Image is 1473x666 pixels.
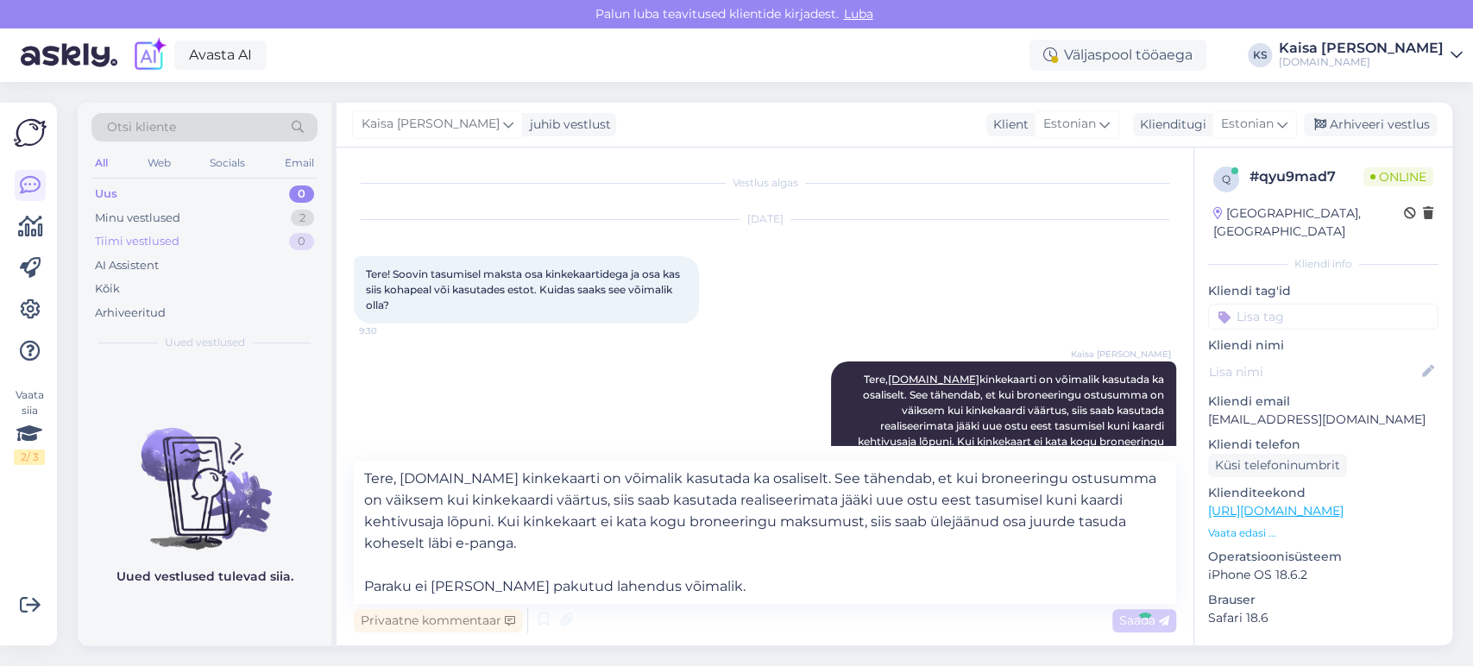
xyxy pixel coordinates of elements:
p: Brauser [1208,591,1438,609]
div: Arhiveeritud [95,305,166,322]
span: Tere! Soovin tasumisel maksta osa kinkekaartidega ja osa kas siis kohapeal või kasutades estot. K... [366,267,683,311]
div: [GEOGRAPHIC_DATA], [GEOGRAPHIC_DATA] [1213,204,1404,241]
div: [PERSON_NAME] [1208,644,1438,660]
span: Estonian [1043,115,1096,134]
span: Estonian [1221,115,1274,134]
div: [DOMAIN_NAME] [1279,55,1444,69]
div: Kaisa [PERSON_NAME] [1279,41,1444,55]
div: Väljaspool tööaega [1029,40,1206,71]
span: Tere, kinkekaarti on võimalik kasutada ka osaliselt. See tähendab, et kui broneeringu ostusumma o... [858,373,1167,510]
div: 2 [291,210,314,227]
a: [DOMAIN_NAME] [888,373,979,386]
div: Uus [95,185,117,203]
p: Uued vestlused tulevad siia. [116,568,293,586]
div: Web [144,152,174,174]
div: Klienditugi [1133,116,1206,134]
span: q [1222,173,1231,185]
a: Avasta AI [174,41,267,70]
span: Uued vestlused [165,335,245,350]
div: [DATE] [354,211,1176,227]
div: Küsi telefoninumbrit [1208,454,1347,477]
p: Safari 18.6 [1208,609,1438,627]
div: juhib vestlust [523,116,611,134]
div: All [91,152,111,174]
div: KS [1248,43,1272,67]
div: Klient [986,116,1029,134]
p: [EMAIL_ADDRESS][DOMAIN_NAME] [1208,411,1438,429]
div: Kõik [95,280,120,298]
p: Kliendi nimi [1208,336,1438,355]
p: Vaata edasi ... [1208,525,1438,541]
span: Kaisa [PERSON_NAME] [1071,348,1171,361]
div: 2 / 3 [14,449,45,465]
img: Askly Logo [14,116,47,149]
p: Operatsioonisüsteem [1208,548,1438,566]
span: Otsi kliente [107,118,176,136]
p: Kliendi tag'id [1208,282,1438,300]
p: Kliendi telefon [1208,436,1438,454]
div: AI Assistent [95,257,159,274]
div: Vestlus algas [354,175,1176,191]
div: 0 [289,185,314,203]
span: Online [1363,167,1433,186]
p: Kliendi email [1208,393,1438,411]
div: Minu vestlused [95,210,180,227]
input: Lisa tag [1208,304,1438,330]
div: Arhiveeri vestlus [1304,113,1437,136]
input: Lisa nimi [1209,362,1419,381]
div: Email [281,152,318,174]
span: Luba [839,6,878,22]
div: Tiimi vestlused [95,233,179,250]
img: No chats [78,397,331,552]
a: [URL][DOMAIN_NAME] [1208,503,1344,518]
span: 9:30 [359,324,424,337]
img: explore-ai [131,37,167,73]
p: iPhone OS 18.6.2 [1208,566,1438,584]
div: 0 [289,233,314,250]
div: Kliendi info [1208,256,1438,272]
span: Kaisa [PERSON_NAME] [362,115,500,134]
a: Kaisa [PERSON_NAME][DOMAIN_NAME] [1279,41,1463,69]
div: Socials [206,152,249,174]
div: # qyu9mad7 [1250,166,1363,187]
p: Klienditeekond [1208,484,1438,502]
div: Vaata siia [14,387,45,465]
